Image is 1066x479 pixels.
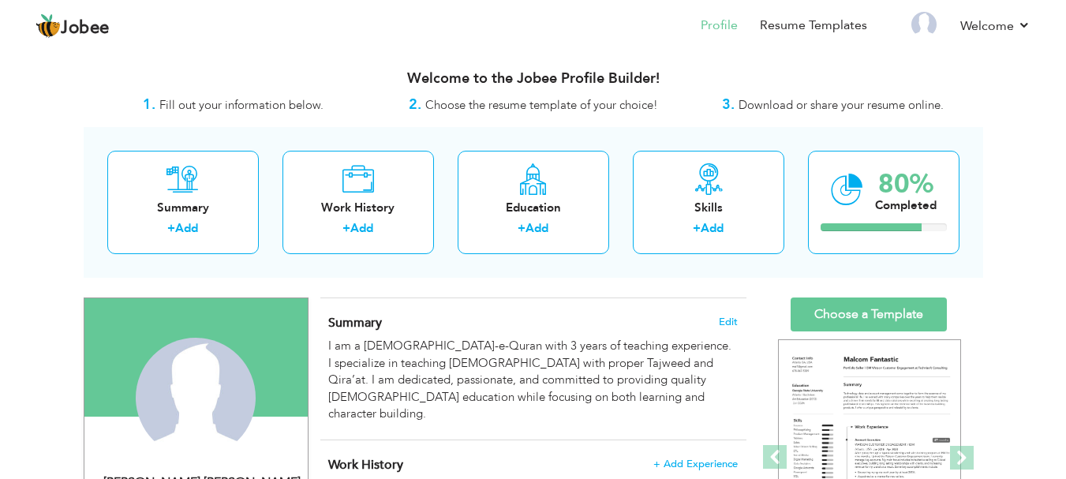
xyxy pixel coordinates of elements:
[36,13,61,39] img: jobee.io
[350,220,373,236] a: Add
[722,95,735,114] strong: 3.
[760,17,867,35] a: Resume Templates
[701,17,738,35] a: Profile
[36,13,110,39] a: Jobee
[960,17,1030,36] a: Welcome
[653,458,738,470] span: + Add Experience
[159,97,324,113] span: Fill out your information below.
[136,338,256,458] img: Hafiza Rija Hameed
[739,97,944,113] span: Download or share your resume online.
[328,457,737,473] h4: This helps to show the companies you have worked for.
[328,338,737,422] div: I am a [DEMOGRAPHIC_DATA]-e-Quran with 3 years of teaching experience. I specialize in teaching [...
[84,71,983,87] h3: Welcome to the Jobee Profile Builder!
[518,220,526,237] label: +
[143,95,155,114] strong: 1.
[791,298,947,331] a: Choose a Template
[328,315,737,331] h4: Adding a summary is a quick and easy way to highlight your experience and interests.
[120,200,246,216] div: Summary
[875,171,937,197] div: 80%
[175,220,198,236] a: Add
[526,220,548,236] a: Add
[911,12,937,37] img: Profile Img
[409,95,421,114] strong: 2.
[295,200,421,216] div: Work History
[328,314,382,331] span: Summary
[645,200,772,216] div: Skills
[719,316,738,327] span: Edit
[701,220,724,236] a: Add
[328,456,403,473] span: Work History
[425,97,658,113] span: Choose the resume template of your choice!
[61,20,110,37] span: Jobee
[875,197,937,214] div: Completed
[342,220,350,237] label: +
[693,220,701,237] label: +
[167,220,175,237] label: +
[470,200,597,216] div: Education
